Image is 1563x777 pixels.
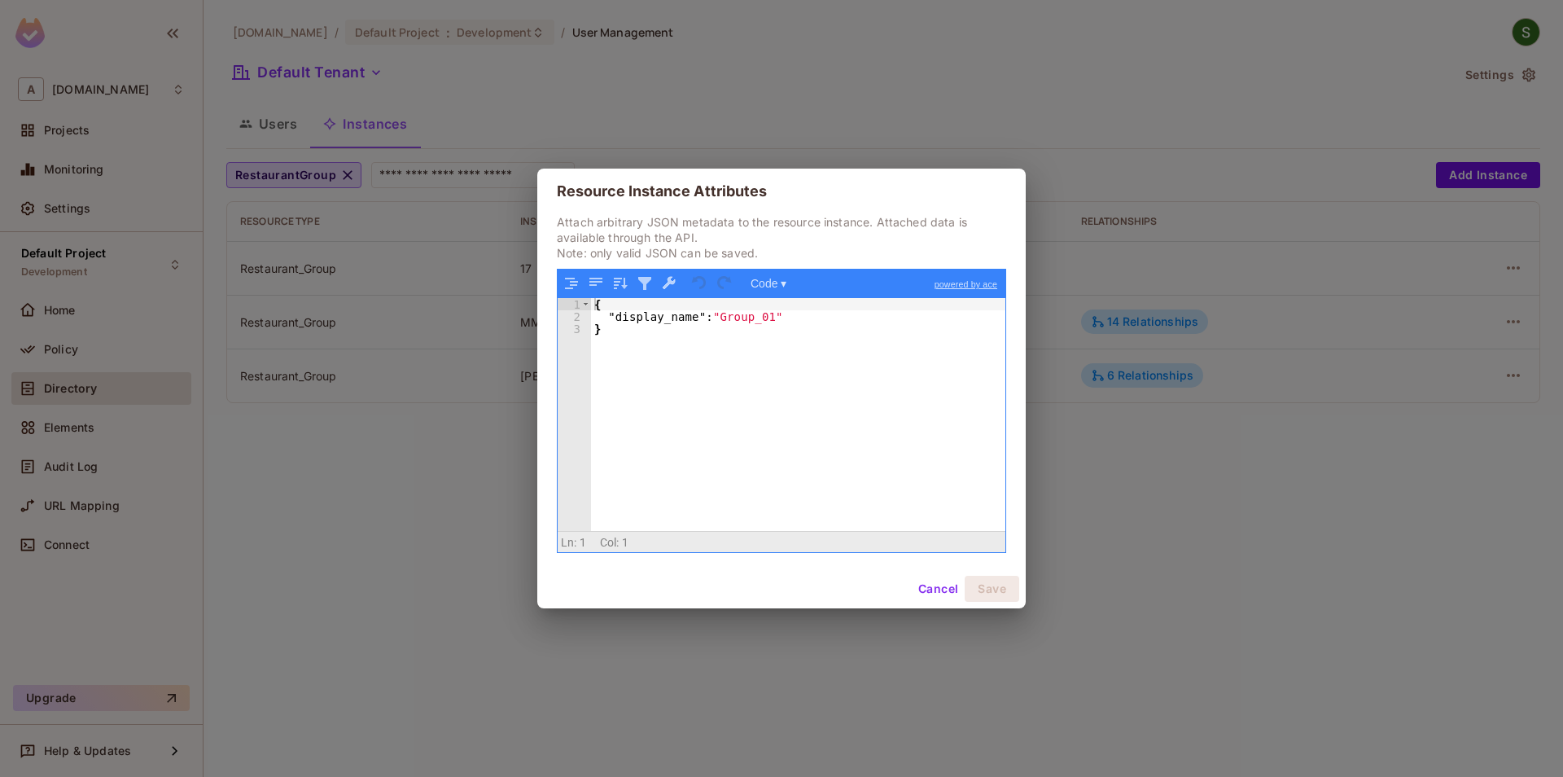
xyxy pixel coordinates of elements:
[561,536,576,549] span: Ln:
[659,273,680,294] button: Repair JSON: fix quotes and escape characters, remove comments and JSONP notation, turn JavaScrip...
[537,169,1026,214] h2: Resource Instance Attributes
[745,273,792,294] button: Code ▾
[558,310,591,323] div: 2
[610,273,631,294] button: Sort contents
[622,536,628,549] span: 1
[912,576,965,602] button: Cancel
[558,323,591,335] div: 3
[600,536,620,549] span: Col:
[558,298,591,310] div: 1
[557,214,1006,261] p: Attach arbitrary JSON metadata to the resource instance. Attached data is available through the A...
[580,536,586,549] span: 1
[926,270,1005,299] a: powered by ace
[585,273,606,294] button: Compact JSON data, remove all whitespaces (Ctrl+Shift+I)
[690,273,711,294] button: Undo last action (Ctrl+Z)
[965,576,1019,602] button: Save
[561,273,582,294] button: Format JSON data, with proper indentation and line feeds (Ctrl+I)
[714,273,735,294] button: Redo (Ctrl+Shift+Z)
[634,273,655,294] button: Filter, sort, or transform contents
